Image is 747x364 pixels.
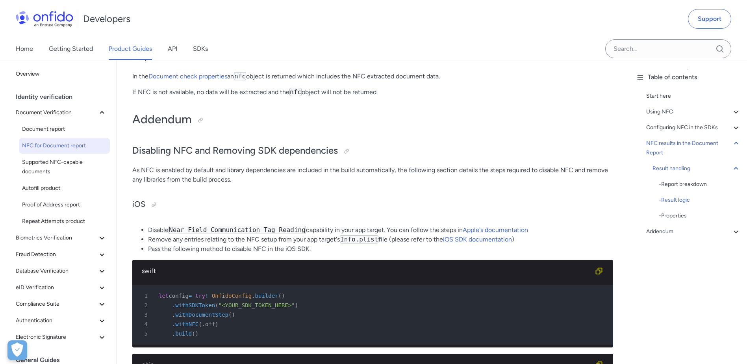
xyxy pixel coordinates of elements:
div: Cookie Preferences [7,340,27,360]
button: Document Verification [13,105,110,121]
li: Pass the following method to disable NFC in the iOS SDK. [148,244,613,254]
span: 4 [135,319,153,329]
div: - Properties [659,211,741,221]
a: Support [688,9,731,29]
button: Compliance Suite [13,296,110,312]
a: Addendum [646,227,741,236]
div: - Result logic [659,195,741,205]
div: Identity verification [16,89,113,105]
p: If NFC is not available, no data will be extracted and the object will not be returned. [132,87,613,97]
span: . [172,312,175,318]
span: ! [205,293,208,299]
a: iOS SDK documentation [443,236,512,243]
span: Autofill product [22,184,107,193]
span: Biometrics Verification [16,233,97,243]
code: Near Field Communication Tag Reading [169,226,306,234]
span: ) [295,302,298,308]
span: builder [255,293,278,299]
span: let [159,293,169,299]
li: Disable capability in your app target. You can follow the steps in [148,225,613,235]
span: withSDKToken [175,302,215,308]
span: ( [278,293,282,299]
span: Document report [22,124,107,134]
a: Apple's documentation [463,226,528,234]
a: Using NFC [646,107,741,117]
span: Database Verification [16,266,97,276]
p: As NFC is enabled by default and library dependencies are included in the build automatically, th... [132,165,613,184]
span: Fraud Detection [16,250,97,259]
span: "<YOUR_SDK_TOKEN_HERE>" [219,302,295,308]
button: Electronic Signature [13,329,110,345]
img: Onfido Logo [16,11,73,27]
a: NFC results in the Document Report [646,139,741,158]
h2: Disabling NFC and Removing SDK dependencies [132,144,613,158]
span: ( [192,331,195,337]
span: . [202,321,205,327]
span: . [172,302,175,308]
a: Result handling [652,164,741,173]
div: - Report breakdown [659,180,741,189]
span: Supported NFC-capable documents [22,158,107,176]
button: Database Verification [13,263,110,279]
span: . [172,321,175,327]
span: Document Verification [16,108,97,117]
div: swift [142,266,591,276]
a: Document check properties [148,72,227,80]
h3: iOS [132,199,613,211]
span: withDocumentStep [175,312,228,318]
a: Product Guides [109,38,152,60]
a: -Properties [659,211,741,221]
span: ( [228,312,232,318]
button: Biometrics Verification [13,230,110,246]
a: Supported NFC-capable documents [19,154,110,180]
p: In the an object is returned which includes the NFC extracted document data. [132,72,613,81]
span: = [189,293,192,299]
li: Remove any entries relating to the NFC setup from your app target's file (please refer to the ) [148,235,613,244]
span: try [195,293,205,299]
span: ) [215,321,218,327]
a: -Report breakdown [659,180,741,189]
span: eID Verification [16,283,97,292]
a: API [168,38,177,60]
a: Proof of Address report [19,197,110,213]
button: eID Verification [13,280,110,295]
a: Repeat Attempts product [19,214,110,229]
span: NFC for Document report [22,141,107,150]
input: Onfido search input field [605,39,731,58]
span: Repeat Attempts product [22,217,107,226]
span: ) [232,312,235,318]
code: nfc [289,88,302,96]
span: Proof of Address report [22,200,107,210]
a: Document report [19,121,110,137]
div: Table of contents [635,72,741,82]
span: 3 [135,310,153,319]
span: withNFC [175,321,198,327]
h1: Addendum [132,111,613,127]
h1: Developers [83,13,130,25]
a: NFC for Document report [19,138,110,154]
a: Home [16,38,33,60]
a: Start here [646,91,741,101]
button: Fraud Detection [13,247,110,262]
a: Configuring NFC in the SDKs [646,123,741,132]
span: Electronic Signature [16,332,97,342]
button: Authentication [13,313,110,329]
span: ) [195,331,198,337]
a: Getting Started [49,38,93,60]
span: ( [198,321,202,327]
span: . [172,331,175,337]
span: config [169,293,189,299]
span: 2 [135,301,153,310]
code: nfc [234,72,246,80]
span: build [175,331,192,337]
span: OnfidoConfig [212,293,252,299]
span: off [205,321,215,327]
span: Authentication [16,316,97,325]
button: Open Preferences [7,340,27,360]
span: ) [282,293,285,299]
